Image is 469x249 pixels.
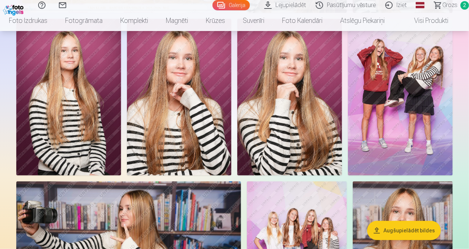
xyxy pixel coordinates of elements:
[442,1,458,10] span: Grozs
[234,10,273,31] a: Suvenīri
[367,221,441,240] button: Augšupielādēt bildes
[197,10,234,31] a: Krūzes
[56,10,111,31] a: Fotogrāmata
[111,10,157,31] a: Komplekti
[3,3,26,16] img: /fa1
[393,10,457,31] a: Visi produkti
[460,1,469,10] span: 2
[273,10,331,31] a: Foto kalendāri
[157,10,197,31] a: Magnēti
[331,10,393,31] a: Atslēgu piekariņi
